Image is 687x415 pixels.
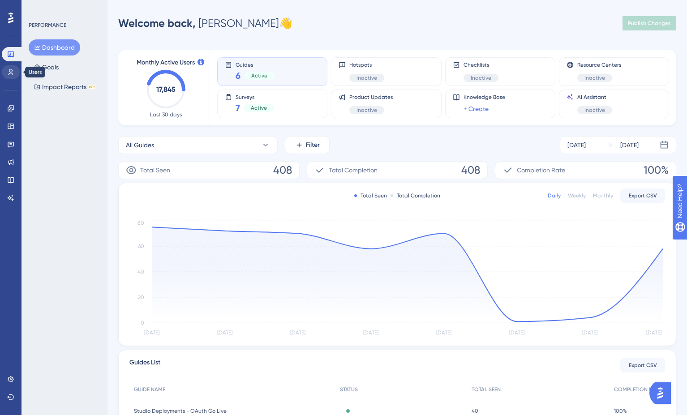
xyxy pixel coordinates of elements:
[236,94,274,100] span: Surveys
[118,16,292,30] div: [PERSON_NAME] 👋
[509,329,524,336] tspan: [DATE]
[137,57,195,68] span: Monthly Active Users
[349,94,393,101] span: Product Updates
[290,329,305,336] tspan: [DATE]
[137,269,144,275] tspan: 40
[126,140,154,150] span: All Guides
[156,85,176,94] text: 17,845
[620,188,665,203] button: Export CSV
[629,192,657,199] span: Export CSV
[140,165,170,175] span: Total Seen
[614,386,661,393] span: COMPLETION RATE
[464,103,489,114] a: + Create
[472,407,478,415] span: 40
[628,20,671,27] span: Publish Changes
[329,165,378,175] span: Total Completion
[620,140,639,150] div: [DATE]
[134,386,165,393] span: GUIDE NAME
[577,94,612,101] span: AI Assistant
[137,220,144,226] tspan: 80
[354,192,387,199] div: Total Seen
[629,362,657,369] span: Export CSV
[363,329,378,336] tspan: [DATE]
[340,386,358,393] span: STATUS
[138,294,144,300] tspan: 20
[646,329,661,336] tspan: [DATE]
[150,111,182,118] span: Last 30 days
[614,407,627,415] span: 100%
[593,192,613,199] div: Monthly
[144,329,159,336] tspan: [DATE]
[285,136,330,154] button: Filter
[118,136,278,154] button: All Guides
[217,329,232,336] tspan: [DATE]
[356,74,377,81] span: Inactive
[461,163,480,177] span: 408
[251,104,267,111] span: Active
[567,140,586,150] div: [DATE]
[582,329,597,336] tspan: [DATE]
[649,380,676,406] iframe: UserGuiding AI Assistant Launcher
[134,407,227,415] span: Studio Deployments - OAuth Go Live
[236,102,240,114] span: 7
[236,61,275,68] span: Guides
[577,61,621,68] span: Resource Centers
[29,39,80,56] button: Dashboard
[517,165,565,175] span: Completion Rate
[548,192,561,199] div: Daily
[273,163,292,177] span: 408
[584,74,605,81] span: Inactive
[138,243,144,249] tspan: 60
[118,17,196,30] span: Welcome back,
[568,192,586,199] div: Weekly
[88,85,96,89] div: BETA
[644,163,669,177] span: 100%
[29,59,64,75] button: Goals
[29,79,102,95] button: Impact ReportsBETA
[391,192,440,199] div: Total Completion
[464,94,505,101] span: Knowledge Base
[129,357,160,373] span: Guides List
[141,320,144,326] tspan: 0
[236,69,240,82] span: 6
[29,21,66,29] div: PERFORMANCE
[584,107,605,114] span: Inactive
[306,140,320,150] span: Filter
[623,16,676,30] button: Publish Changes
[472,386,501,393] span: TOTAL SEEN
[471,74,491,81] span: Inactive
[21,2,56,13] span: Need Help?
[356,107,377,114] span: Inactive
[251,72,267,79] span: Active
[620,358,665,372] button: Export CSV
[349,61,384,68] span: Hotspots
[464,61,498,68] span: Checklists
[436,329,451,336] tspan: [DATE]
